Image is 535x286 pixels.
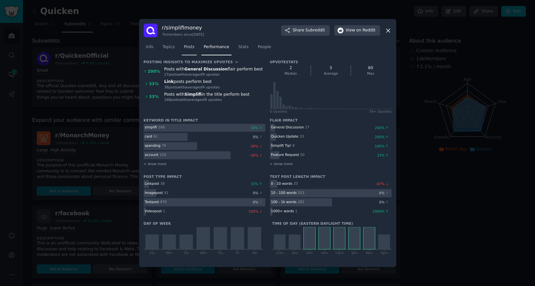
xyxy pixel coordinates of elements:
div: 38 post s with average of 4 upvote s [164,85,265,89]
h3: Keyword in title impact [144,118,265,123]
b: General Discussion [184,67,228,71]
tspan: Wed [200,251,207,255]
div: 0 % [379,191,392,195]
div: Simplifi Tip! [271,143,291,148]
div: 0 % [379,200,392,204]
div: -67 % [376,181,391,186]
span: Topics [163,44,175,50]
div: 553 [298,190,304,195]
div: 2 [273,65,308,71]
div: -34 % [249,144,265,148]
div: 0 % [253,200,265,204]
span: View [346,28,376,33]
div: 33 % [377,153,391,158]
div: posts perform best [164,79,265,85]
b: Link [164,79,174,84]
h3: Upvote Stats [270,60,298,64]
div: Max [353,71,388,76]
tspan: Sun [149,251,155,255]
div: 8 [293,143,295,148]
span: Performance [204,44,229,50]
span: on Reddit [356,28,375,33]
div: 100 - 1k words [271,200,297,204]
tspan: 9pm [381,251,387,255]
span: Upvotes [214,60,233,64]
tspan: Fri [236,251,239,255]
div: 60 [353,65,388,71]
h3: Post Type Impact [144,174,265,179]
div: Median [273,71,308,76]
div: 1900 % [373,209,392,214]
div: 283 [298,200,304,204]
span: Info [146,44,154,50]
a: Posts [182,42,197,55]
span: People [258,44,271,50]
div: 74 [162,143,166,148]
span: + show more [270,162,293,166]
tspan: 3am [291,251,298,255]
h3: Day of week [144,221,263,226]
div: Quicken Update [271,134,298,139]
button: Viewon Reddit [334,25,380,36]
div: Posts with flair perform best [164,67,265,72]
button: Upvotes [214,60,238,64]
div: 50 [300,152,304,157]
div: 200 % [375,125,391,130]
div: 120 [159,152,166,157]
span: Subreddit [305,28,325,33]
h3: Text Post Length Impact [270,174,392,179]
div: 1000+ words [271,209,294,213]
button: ShareSubreddit [281,25,329,36]
span: Share [293,28,325,33]
h3: Time of day ( Eastern Daylight Time ) [272,221,392,226]
div: 10 - 100 words [271,190,297,195]
div: Posts with in the title perform best [164,92,265,98]
div: 1 [295,209,298,213]
div: 3 [313,65,348,71]
div: Text post [145,200,159,204]
div: card [145,134,152,139]
div: 870 [160,200,167,204]
tspan: Tue [183,251,189,255]
div: Feature Request [271,152,299,157]
div: General Discussion [271,125,304,129]
a: Stats [236,42,251,55]
div: -100 % [247,209,265,214]
div: simplifi [145,125,157,129]
div: 39+ Upvotes [369,109,392,114]
div: 33 % [251,125,265,130]
div: 100 % [375,144,391,148]
div: 33 % [149,94,158,100]
span: Posts [184,44,195,50]
tspan: 12am [275,251,284,255]
div: account [145,152,158,157]
div: 200 % [375,135,391,139]
span: + show more [144,162,167,166]
div: 33 [299,134,304,139]
h3: r/ simplifimoney [162,24,204,31]
div: 200 % [148,69,160,75]
div: 0 - 10 words [271,181,292,186]
div: 0 Upvote s [270,109,287,114]
div: Image post [145,190,163,195]
div: 0 % [253,191,265,195]
div: 33 % [149,81,158,87]
div: 168 [158,125,165,129]
div: spending [145,143,160,148]
div: 0 % [253,135,265,139]
div: 1 [163,209,165,213]
div: -34 % [249,153,265,158]
div: 33 % [251,181,265,186]
tspan: Thu [217,251,223,255]
div: 27 [305,125,309,129]
a: Topics [160,42,177,55]
div: Link post [145,181,159,186]
div: 33 [294,181,298,186]
div: 168 post s with average of 4 upvote s [164,97,265,102]
div: 27 post s with average of 9 upvote s [164,72,265,77]
span: Stats [238,44,249,50]
div: 91 [164,190,168,195]
img: simplifimoney [144,24,157,37]
tspan: Mon [166,251,172,255]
